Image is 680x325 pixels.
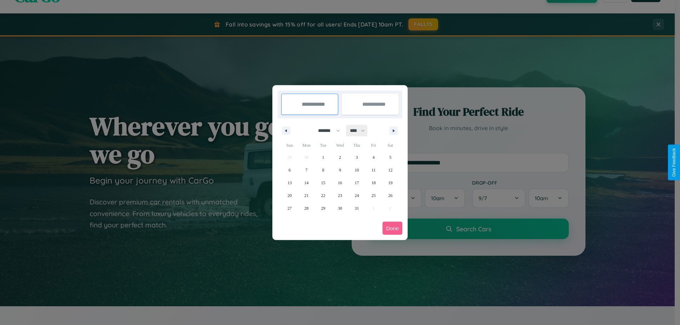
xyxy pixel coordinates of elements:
[382,140,399,151] span: Sat
[356,151,358,164] span: 3
[338,202,342,215] span: 30
[321,189,325,202] span: 22
[288,189,292,202] span: 20
[382,189,399,202] button: 26
[281,202,298,215] button: 27
[339,151,341,164] span: 2
[315,151,331,164] button: 1
[322,151,324,164] span: 1
[304,189,308,202] span: 21
[331,151,348,164] button: 2
[388,164,392,176] span: 12
[372,189,376,202] span: 25
[281,189,298,202] button: 20
[388,189,392,202] span: 26
[348,189,365,202] button: 24
[355,189,359,202] span: 24
[304,176,308,189] span: 14
[321,176,325,189] span: 15
[298,140,314,151] span: Mon
[338,189,342,202] span: 23
[389,151,391,164] span: 5
[348,164,365,176] button: 10
[355,202,359,215] span: 31
[372,176,376,189] span: 18
[355,176,359,189] span: 17
[331,140,348,151] span: Wed
[281,176,298,189] button: 13
[365,189,382,202] button: 25
[382,222,402,235] button: Done
[671,148,676,177] div: Give Feedback
[305,164,307,176] span: 7
[372,164,376,176] span: 11
[288,202,292,215] span: 27
[382,151,399,164] button: 5
[348,202,365,215] button: 31
[298,189,314,202] button: 21
[315,140,331,151] span: Tue
[382,176,399,189] button: 19
[331,202,348,215] button: 30
[281,140,298,151] span: Sun
[348,140,365,151] span: Thu
[298,164,314,176] button: 7
[331,164,348,176] button: 9
[298,176,314,189] button: 14
[348,151,365,164] button: 3
[315,189,331,202] button: 22
[339,164,341,176] span: 9
[348,176,365,189] button: 17
[373,151,375,164] span: 4
[365,151,382,164] button: 4
[365,140,382,151] span: Fri
[321,202,325,215] span: 29
[322,164,324,176] span: 8
[288,176,292,189] span: 13
[388,176,392,189] span: 19
[315,176,331,189] button: 15
[289,164,291,176] span: 6
[365,164,382,176] button: 11
[315,164,331,176] button: 8
[331,176,348,189] button: 16
[365,176,382,189] button: 18
[331,189,348,202] button: 23
[382,164,399,176] button: 12
[315,202,331,215] button: 29
[298,202,314,215] button: 28
[281,164,298,176] button: 6
[355,164,359,176] span: 10
[338,176,342,189] span: 16
[304,202,308,215] span: 28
